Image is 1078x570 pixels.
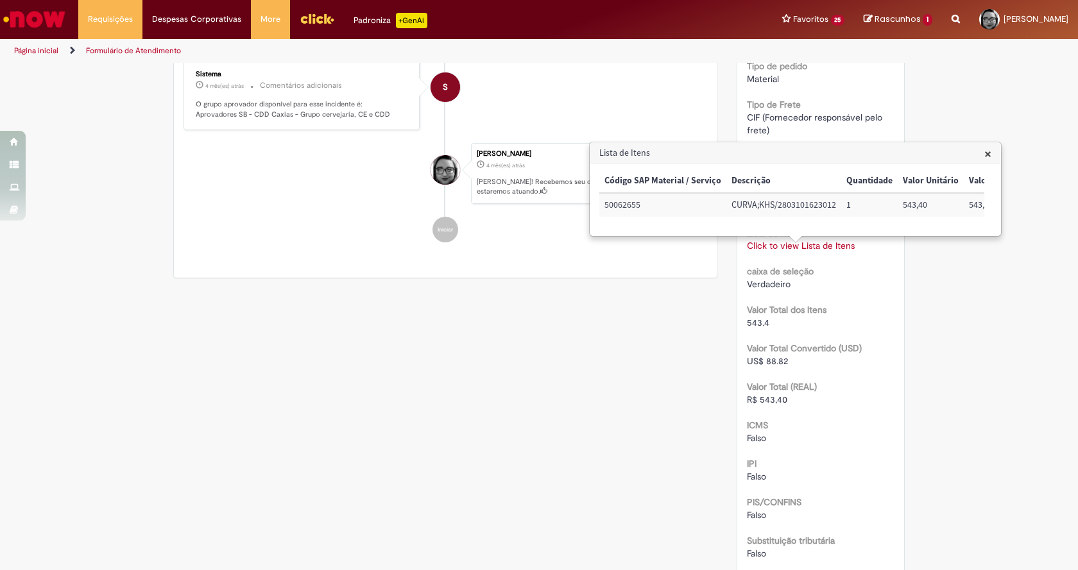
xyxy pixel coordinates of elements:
[964,193,1045,217] td: Valor Total Moeda: 543,40
[747,112,885,136] span: CIF (Fornecedor responsável pelo frete)
[747,99,801,110] b: Tipo de Frete
[205,82,244,90] time: 02/06/2025 09:41:11
[747,60,807,72] b: Tipo de pedido
[875,13,921,25] span: Rascunhos
[86,46,181,56] a: Formulário de Atendimento
[964,169,1045,193] th: Valor Total Moeda
[477,150,700,158] div: [PERSON_NAME]
[747,496,801,508] b: PIS/CONFINS
[747,355,788,367] span: US$ 88.82
[984,147,991,160] button: Close
[898,169,964,193] th: Valor Unitário
[747,227,800,239] b: Lista de Itens
[793,13,828,26] span: Favoritos
[300,9,334,28] img: click_logo_yellow_360x200.png
[486,162,525,169] span: 4 mês(es) atrás
[747,535,835,546] b: Substituição tributária
[205,82,244,90] span: 4 mês(es) atrás
[841,193,898,217] td: Quantidade: 1
[747,509,766,521] span: Falso
[1,6,67,32] img: ServiceNow
[923,14,932,26] span: 1
[261,13,280,26] span: More
[196,99,409,119] p: O grupo aprovador disponível para esse incidente é: Aprovadores SB - CDD Caxias - Grupo cervejari...
[1004,13,1068,24] span: [PERSON_NAME]
[747,73,779,85] span: Material
[864,13,932,26] a: Rascunhos
[747,394,787,405] span: R$ 543,40
[747,317,769,328] span: 543.4
[184,143,707,205] li: Christiane Pires Martins De Lima
[747,342,862,354] b: Valor Total Convertido (USD)
[831,15,845,26] span: 25
[726,193,841,217] td: Descrição: CURVA;KHS/2803101623012
[747,432,766,444] span: Falso
[589,142,1002,237] div: Lista de Itens
[984,145,991,162] span: ×
[431,72,460,102] div: System
[599,169,726,193] th: Código SAP Material / Serviço
[443,72,448,103] span: S
[747,548,766,559] span: Falso
[747,419,768,431] b: ICMS
[88,13,133,26] span: Requisições
[747,240,855,251] a: Click to view Lista de Itens
[260,80,342,91] small: Comentários adicionais
[747,471,766,482] span: Falso
[396,13,427,28] p: +GenAi
[477,177,700,197] p: [PERSON_NAME]! Recebemos seu chamado R13117539 e em breve estaremos atuando.
[747,381,817,392] b: Valor Total (REAL)
[898,193,964,217] td: Valor Unitário: 543,40
[486,162,525,169] time: 02/06/2025 09:41:01
[590,143,1000,163] h3: Lista de Itens
[747,304,826,315] b: Valor Total dos Itens
[14,46,58,56] a: Página inicial
[152,13,241,26] span: Despesas Corporativas
[726,169,841,193] th: Descrição
[10,39,709,63] ul: Trilhas de página
[747,458,757,469] b: IPI
[841,169,898,193] th: Quantidade
[747,265,814,277] b: caixa de seleção
[196,71,409,78] div: Sistema
[354,13,427,28] div: Padroniza
[599,193,726,217] td: Código SAP Material / Serviço: 50062655
[747,278,791,290] span: Verdadeiro
[431,155,460,185] div: Christiane Pires Martins De Lima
